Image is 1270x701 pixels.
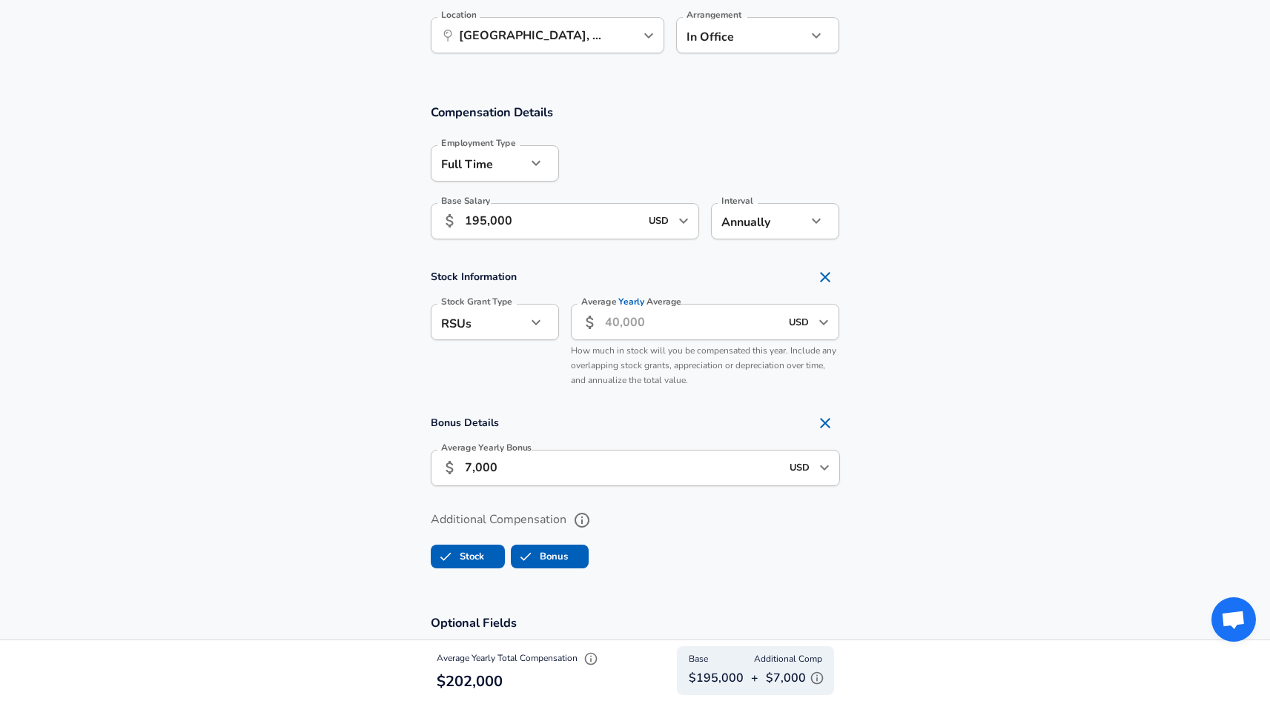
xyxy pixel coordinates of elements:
p: $195,000 [689,669,744,687]
label: Employment Type [441,139,516,147]
h4: Stock Information [431,262,840,292]
button: Explain Additional Compensation [806,667,828,689]
label: Additional Compensation [431,508,840,533]
input: USD [785,456,815,479]
input: USD [784,310,814,333]
label: Location [441,10,476,19]
p: $7,000 [766,667,828,689]
div: In Office [676,17,785,53]
span: How much in stock will you be compensated this year. Include any overlapping stock grants, apprec... [571,345,836,386]
div: Open chat [1211,597,1256,642]
button: StockStock [431,545,505,568]
label: Bonus [512,542,568,571]
button: Explain Total Compensation [580,648,602,670]
button: Open [813,312,834,333]
div: Full Time [431,145,526,182]
button: BonusBonus [511,545,589,568]
input: 15,000 [465,450,781,486]
h4: Bonus Details [431,408,840,438]
input: 100,000 [465,203,641,239]
span: Additional Comp [754,652,822,667]
input: USD [644,210,674,233]
button: Remove Section [810,262,840,292]
span: Yearly [618,296,644,308]
p: + [751,669,758,687]
label: Interval [721,196,753,205]
span: Bonus [512,542,540,571]
button: Open [673,210,694,231]
button: Open [638,25,659,46]
h3: Optional Fields [431,614,840,631]
span: Base [689,652,708,667]
div: RSUs [431,304,526,340]
button: Remove Section [810,408,840,438]
input: 40,000 [605,304,781,340]
button: Open [814,457,835,478]
label: Stock [431,542,484,571]
label: Stock Grant Type [441,297,512,306]
h3: Compensation Details [431,104,840,121]
span: Average Yearly Total Compensation [437,652,602,664]
label: Average Yearly Bonus [441,443,532,452]
label: Average Average [581,297,681,306]
button: help [569,508,595,533]
div: Annually [711,203,807,239]
label: Arrangement [687,10,741,19]
span: Stock [431,542,460,571]
label: Base Salary [441,196,490,205]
